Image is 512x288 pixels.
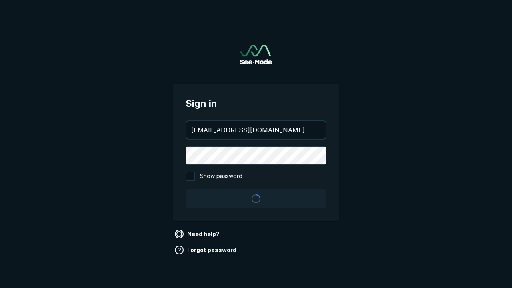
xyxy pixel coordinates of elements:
img: See-Mode Logo [240,45,272,64]
span: Show password [200,172,242,181]
a: Need help? [173,228,223,240]
input: your@email.com [186,121,326,139]
span: Sign in [186,96,326,111]
a: Forgot password [173,244,240,256]
a: Go to sign in [240,45,272,64]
